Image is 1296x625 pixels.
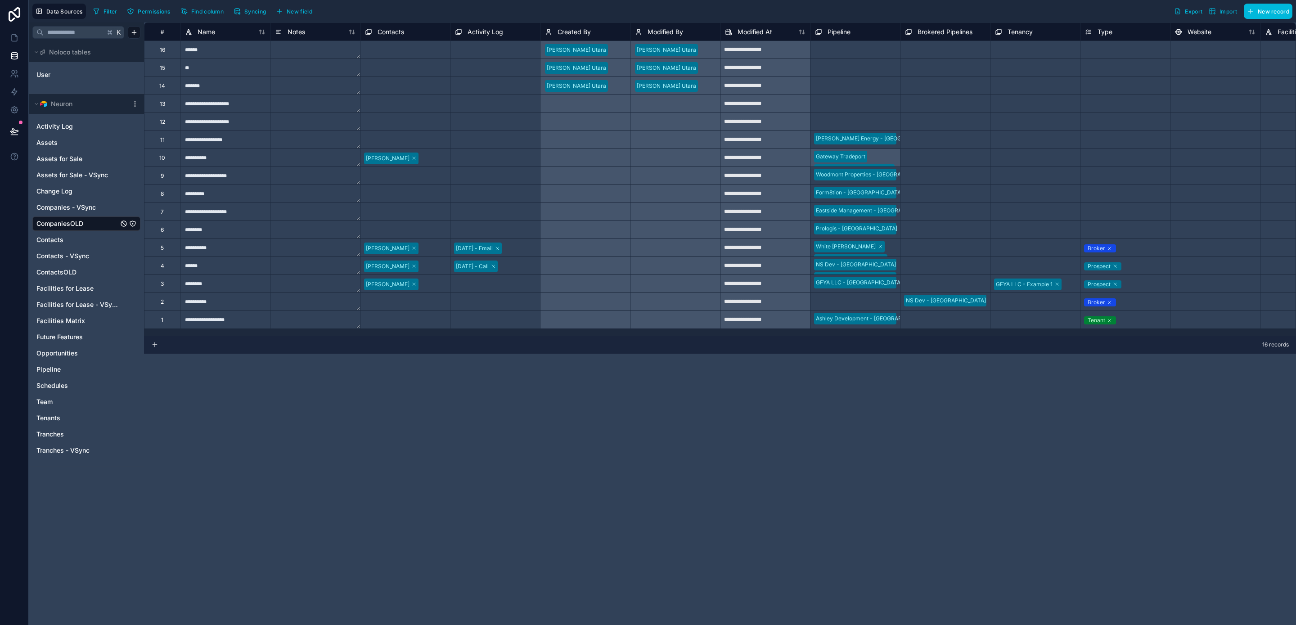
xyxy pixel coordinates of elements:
[36,219,83,228] span: CompaniesOLD
[161,226,164,234] div: 6
[1206,4,1240,19] button: Import
[32,427,140,441] div: Tranches
[160,118,165,126] div: 12
[46,8,83,15] span: Data Sources
[198,27,215,36] span: Name
[36,154,82,163] span: Assets for Sale
[151,28,173,35] div: #
[378,27,404,36] span: Contacts
[648,27,683,36] span: Modified By
[36,430,118,439] a: Tranches
[32,281,140,296] div: Facilities for Lease
[32,314,140,328] div: Facilities Matrix
[816,225,897,233] div: Prologis - [GEOGRAPHIC_DATA]
[32,395,140,409] div: Team
[36,235,63,244] span: Contacts
[161,172,164,180] div: 9
[36,397,53,406] span: Team
[160,136,165,144] div: 11
[36,171,108,180] span: Assets for Sale - VSync
[159,154,165,162] div: 10
[1088,298,1105,306] div: Broker
[36,154,118,163] a: Assets for Sale
[906,297,986,305] div: NS Dev - [GEOGRAPHIC_DATA]
[738,27,772,36] span: Modified At
[124,4,177,18] a: Permissions
[1088,262,1111,270] div: Prospect
[32,297,140,312] div: Facilities for Lease - VSync
[230,4,269,18] button: Syncing
[1244,4,1292,19] button: New record
[32,46,135,58] button: Noloco tables
[36,446,90,455] span: Tranches - VSync
[36,187,72,196] span: Change Log
[36,235,118,244] a: Contacts
[1219,8,1237,15] span: Import
[161,298,164,306] div: 2
[32,378,140,393] div: Schedules
[36,365,118,374] a: Pipeline
[32,411,140,425] div: Tenants
[1088,280,1111,288] div: Prospect
[161,280,164,288] div: 3
[32,98,128,110] button: Airtable LogoNeuron
[273,4,315,18] button: New field
[1185,8,1202,15] span: Export
[558,27,591,36] span: Created By
[996,280,1053,288] div: GFYA LLC - Example 1
[103,8,117,15] span: Filter
[49,48,91,57] span: Noloco tables
[468,27,503,36] span: Activity Log
[36,284,118,293] a: Facilities for Lease
[32,152,140,166] div: Assets for Sale
[816,279,902,287] div: GFYA LLC - [GEOGRAPHIC_DATA]
[32,265,140,279] div: ContactsOLD
[36,219,118,228] a: CompaniesOLD
[32,184,140,198] div: Change Log
[32,249,140,263] div: Contacts - VSync
[1088,244,1105,252] div: Broker
[32,67,140,82] div: User
[36,333,83,342] span: Future Features
[816,171,932,179] div: Woodmont Properties - [GEOGRAPHIC_DATA]
[161,244,164,252] div: 5
[816,135,940,143] div: [PERSON_NAME] Energy - [GEOGRAPHIC_DATA]
[456,262,489,270] div: [DATE] - Call
[36,349,118,358] a: Opportunities
[138,8,170,15] span: Permissions
[90,4,121,18] button: Filter
[366,280,409,288] div: [PERSON_NAME]
[816,207,933,215] div: Eastside Management - [GEOGRAPHIC_DATA]
[32,4,86,19] button: Data Sources
[32,443,140,458] div: Tranches - VSync
[161,190,164,198] div: 8
[36,252,118,261] a: Contacts - VSync
[36,284,94,293] span: Facilities for Lease
[40,100,47,108] img: Airtable Logo
[32,168,140,182] div: Assets for Sale - VSync
[36,187,118,196] a: Change Log
[36,171,118,180] a: Assets for Sale - VSync
[36,70,50,79] span: User
[1171,4,1206,19] button: Export
[36,203,96,212] span: Companies - VSync
[177,4,227,18] button: Find column
[36,252,89,261] span: Contacts - VSync
[36,138,118,147] a: Assets
[32,330,140,344] div: Future Features
[32,233,140,247] div: Contacts
[36,300,118,309] a: Facilities for Lease - VSync
[36,430,64,439] span: Tranches
[36,138,58,147] span: Assets
[1222,614,1291,621] strong: Powered by VolterraIQ
[36,414,60,423] span: Tenants
[1258,8,1289,15] span: New record
[1188,27,1211,36] span: Website
[160,64,165,72] div: 15
[36,381,118,390] a: Schedules
[32,346,140,360] div: Opportunities
[159,82,165,90] div: 14
[816,315,929,323] div: Ashley Development - [GEOGRAPHIC_DATA]
[36,446,118,455] a: Tranches - VSync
